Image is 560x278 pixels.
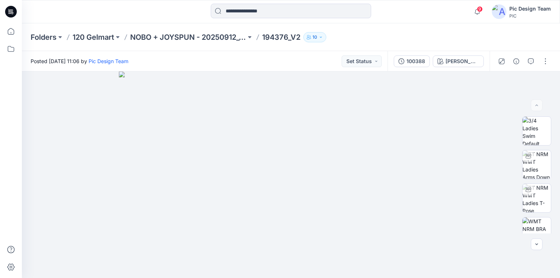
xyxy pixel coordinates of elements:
button: 100388 [394,55,430,67]
img: TT NRM WMT Ladies Arms Down [522,150,551,179]
div: [PERSON_NAME] [446,57,479,65]
div: 100388 [407,57,425,65]
a: Folders [31,32,57,42]
button: [PERSON_NAME] [433,55,484,67]
a: 120 Gelmart [73,32,114,42]
a: Pic Design Team [89,58,128,64]
button: 10 [303,32,326,42]
img: avatar [492,4,506,19]
p: 194376_V2 [262,32,300,42]
img: TT NRM WMT Ladies T-Pose [522,184,551,212]
img: eyJhbGciOiJIUzI1NiIsImtpZCI6IjAiLCJzbHQiOiJzZXMiLCJ0eXAiOiJKV1QifQ.eyJkYXRhIjp7InR5cGUiOiJzdG9yYW... [119,72,463,278]
span: Posted [DATE] 11:06 by [31,57,128,65]
img: WMT NRM BRA TOP GHOST [522,217,551,246]
button: Details [510,55,522,67]
img: 3/4 Ladies Swim Default [522,117,551,145]
p: 10 [312,33,317,41]
div: PIC [509,13,551,19]
a: NOBO + JOYSPUN - 20250912_120_GC [130,32,246,42]
span: 9 [477,6,483,12]
div: Pic Design Team [509,4,551,13]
